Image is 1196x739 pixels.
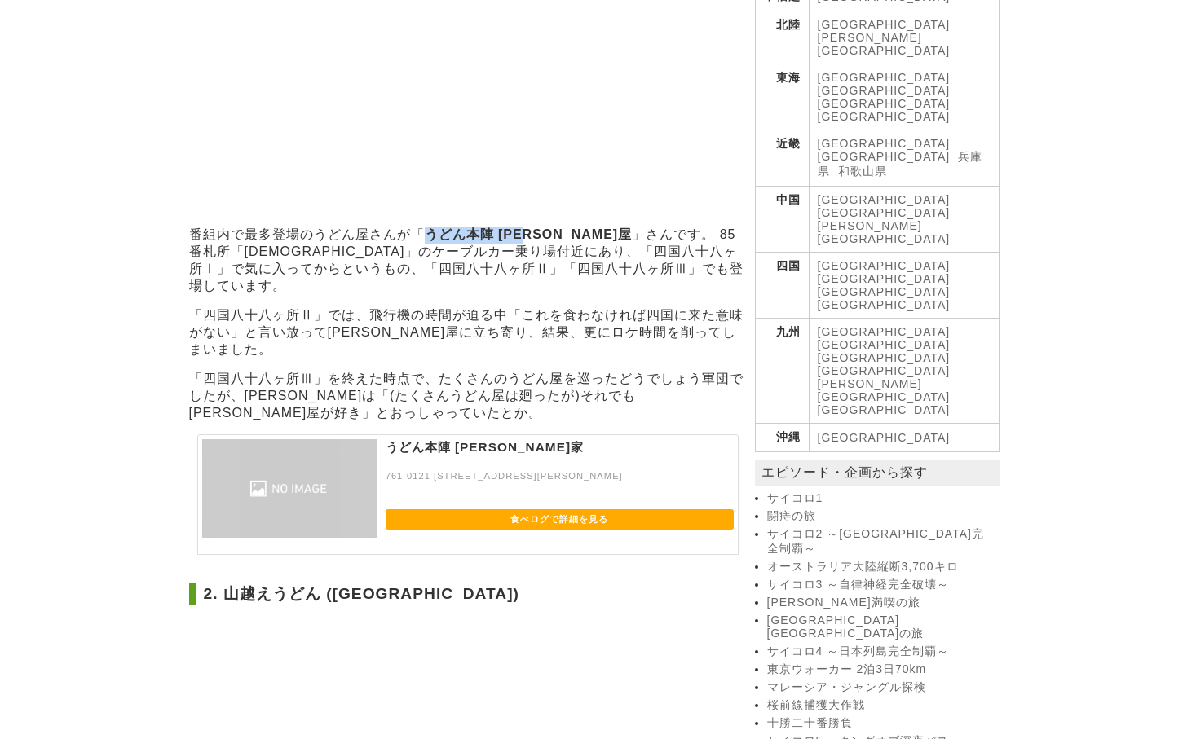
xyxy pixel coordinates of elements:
[425,227,633,241] strong: うどん本陣 [PERSON_NAME]屋
[767,644,995,659] a: サイコロ4 ～日本列島完全制覇～
[767,509,995,524] a: 闘痔の旅
[755,253,809,319] th: 四国
[767,596,995,610] a: [PERSON_NAME]満喫の旅
[818,71,951,84] a: [GEOGRAPHIC_DATA]
[767,491,995,506] a: サイコロ1
[818,431,951,444] a: [GEOGRAPHIC_DATA]
[818,259,951,272] a: [GEOGRAPHIC_DATA]
[755,424,809,452] th: 沖縄
[386,439,734,471] p: うどん本陣 [PERSON_NAME]家
[767,614,995,641] a: [GEOGRAPHIC_DATA][GEOGRAPHIC_DATA]の旅
[818,403,951,416] a: [GEOGRAPHIC_DATA]
[767,680,995,695] a: マレーシア・ジャングル探検
[767,560,995,574] a: オーストラリア大陸縦断3,700キロ
[386,471,734,496] p: 761-0121 [STREET_ADDRESS][PERSON_NAME]
[767,698,995,713] a: 桜前線捕獲大作戦
[767,716,995,731] a: 十勝二十番勝負
[818,206,951,219] a: [GEOGRAPHIC_DATA]
[818,298,951,311] a: [GEOGRAPHIC_DATA]
[755,64,809,130] th: 東海
[818,338,951,351] a: [GEOGRAPHIC_DATA]
[386,509,734,530] a: 食べログで詳細を見る
[755,11,809,64] th: 北陸
[818,285,951,298] a: [GEOGRAPHIC_DATA]
[189,227,747,295] p: 番組内で最多登場のうどん屋さんが「 」さんです。 85番札所「[DEMOGRAPHIC_DATA]」のケーブルカー乗り場付近にあり、「四国八十八ヶ所Ⅰ」で気に入ってからというもの、「四国八十八ヶ...
[838,165,887,178] a: 和歌山県
[755,319,809,424] th: 九州
[818,325,951,338] a: [GEOGRAPHIC_DATA]
[818,219,951,245] a: [PERSON_NAME][GEOGRAPHIC_DATA]
[755,130,809,187] th: 近畿
[818,364,951,377] a: [GEOGRAPHIC_DATA]
[818,193,951,206] a: [GEOGRAPHIC_DATA]
[818,18,951,31] a: [GEOGRAPHIC_DATA]
[755,187,809,253] th: 中国
[767,578,995,592] a: サイコロ3 ～自律神経完全破壊～
[189,583,747,605] h2: 2. 山越えうどん ([GEOGRAPHIC_DATA])
[818,351,951,364] a: [GEOGRAPHIC_DATA]
[818,110,951,123] a: [GEOGRAPHIC_DATA]
[767,527,995,556] a: サイコロ2 ～[GEOGRAPHIC_DATA]完全制覇～
[818,377,951,403] a: [PERSON_NAME][GEOGRAPHIC_DATA]
[189,371,747,422] p: 「四国八十八ヶ所Ⅲ」を終えた時点で、たくさんのうどん屋を巡ったどうでしょう軍団でしたが、[PERSON_NAME]は「(たくさんうどん屋は廻ったが)それでも[PERSON_NAME]屋が好き」と...
[818,97,951,110] a: [GEOGRAPHIC_DATA]
[818,272,951,285] a: [GEOGRAPHIC_DATA]
[202,439,377,538] img: うどん本陣 山田家
[818,84,951,97] a: [GEOGRAPHIC_DATA]
[818,31,951,57] a: [PERSON_NAME][GEOGRAPHIC_DATA]
[818,137,951,150] a: [GEOGRAPHIC_DATA]
[755,460,1000,486] p: エピソード・企画から探す
[189,307,747,359] p: 「四国八十八ヶ所Ⅱ」では、飛行機の時間が迫る中「これを食わなければ四国に来た意味がない」と言い放って[PERSON_NAME]屋に立ち寄り、結果、更にロケ時間を削ってしまいました。
[818,150,951,163] a: [GEOGRAPHIC_DATA]
[767,662,995,677] a: 東京ウォーカー 2泊3日70km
